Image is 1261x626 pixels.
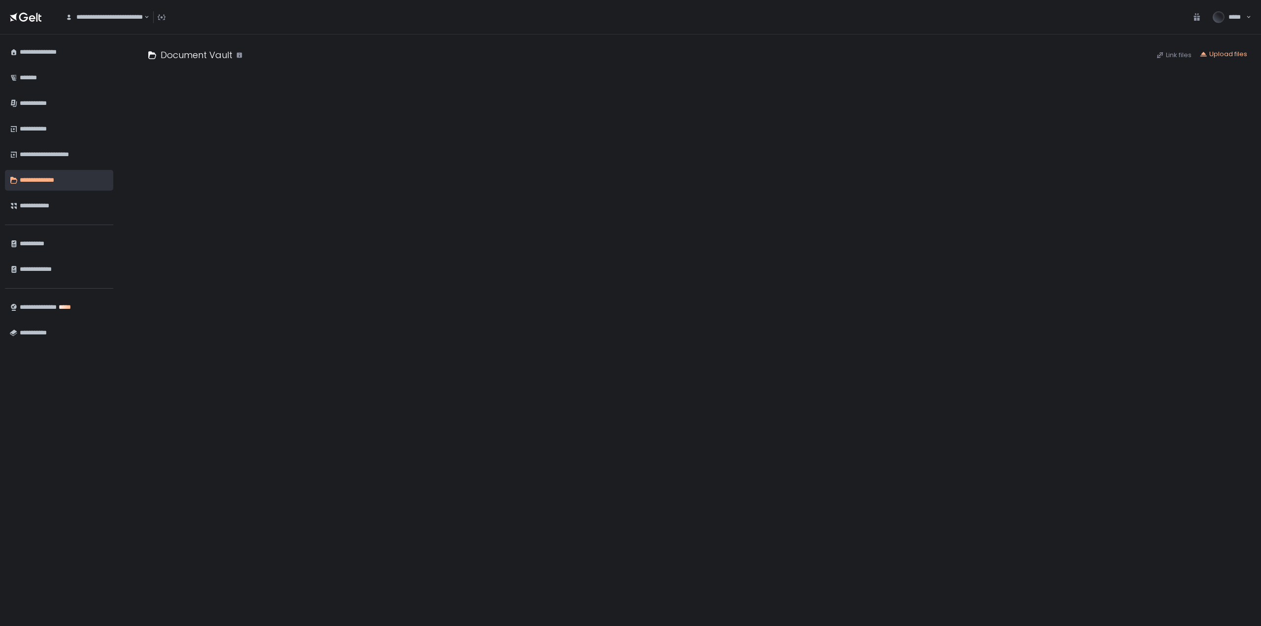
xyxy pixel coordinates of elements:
[161,48,232,62] h1: Document Vault
[59,7,149,28] div: Search for option
[1199,50,1247,59] button: Upload files
[1156,51,1192,60] button: Link files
